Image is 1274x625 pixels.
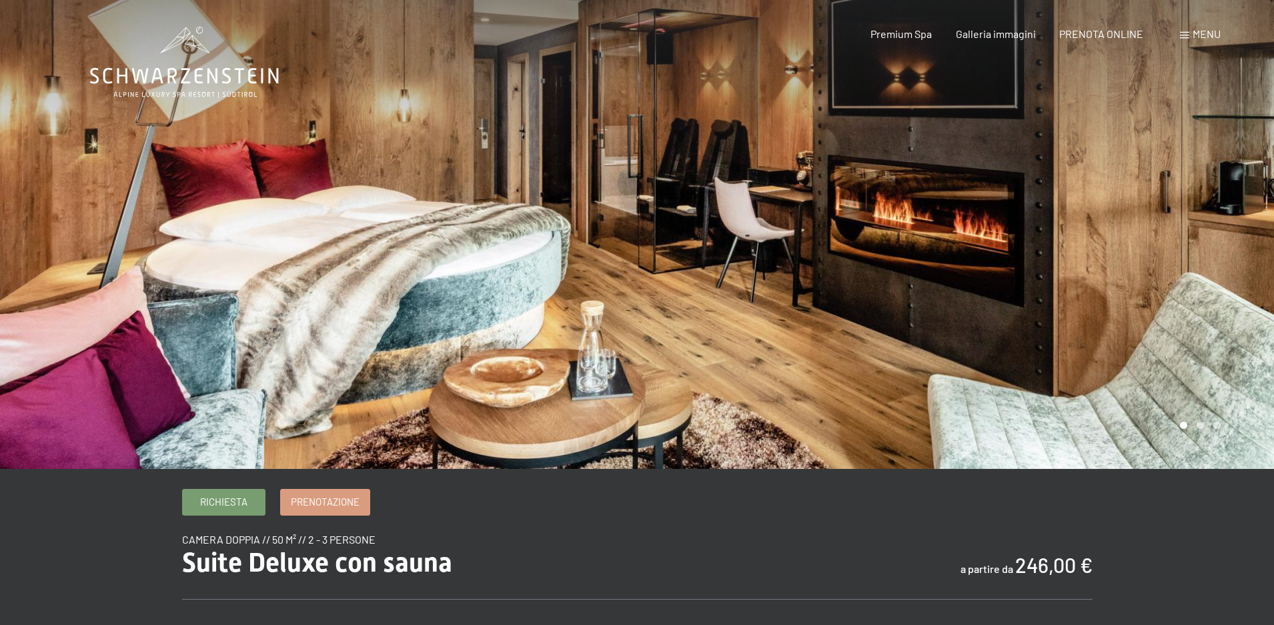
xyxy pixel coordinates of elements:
span: a partire da [961,562,1013,575]
span: Suite Deluxe con sauna [182,547,452,578]
span: camera doppia // 50 m² // 2 - 3 persone [182,533,376,546]
span: Prenotazione [291,495,360,509]
a: Richiesta [183,490,265,515]
span: Menu [1193,27,1221,40]
a: Premium Spa [870,27,932,40]
span: Richiesta [200,495,247,509]
b: 246,00 € [1015,553,1093,577]
a: Galleria immagini [956,27,1036,40]
a: PRENOTA ONLINE [1059,27,1143,40]
a: Prenotazione [281,490,370,515]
